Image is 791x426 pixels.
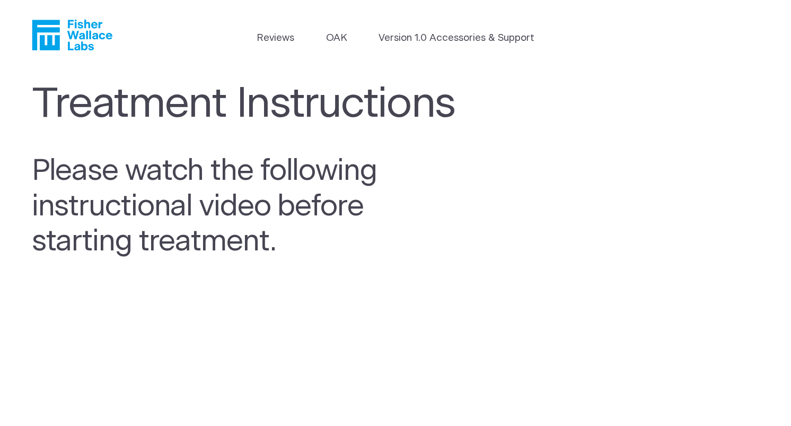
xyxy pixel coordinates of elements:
[257,31,294,46] a: Reviews
[32,80,473,129] h1: Treatment Instructions
[32,153,424,259] h2: Please watch the following instructional video before starting treatment.
[326,31,347,46] a: OAK
[379,31,534,46] a: Version 1.0 Accessories & Support
[32,20,112,50] a: Fisher Wallace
